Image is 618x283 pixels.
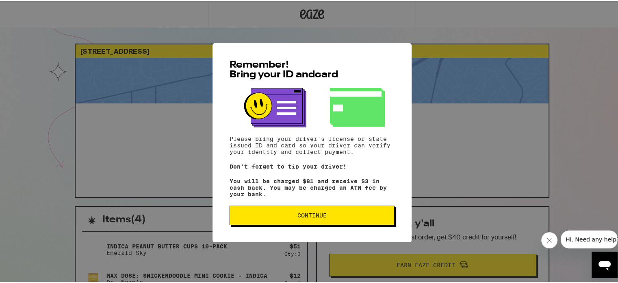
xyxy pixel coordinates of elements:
iframe: Message from company [561,229,618,247]
button: Continue [230,204,395,224]
span: Remember! Bring your ID and card [230,59,338,79]
iframe: Close message [541,231,557,247]
span: Hi. Need any help? [5,6,59,12]
p: You will be charged $81 and receive $3 in cash back. You may be charged an ATM fee by your bank. [230,177,395,196]
span: Continue [297,211,327,217]
p: Don't forget to tip your driver! [230,162,395,169]
p: Please bring your driver's license or state issued ID and card so your driver can verify your ide... [230,134,395,154]
iframe: Button to launch messaging window [592,250,618,276]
